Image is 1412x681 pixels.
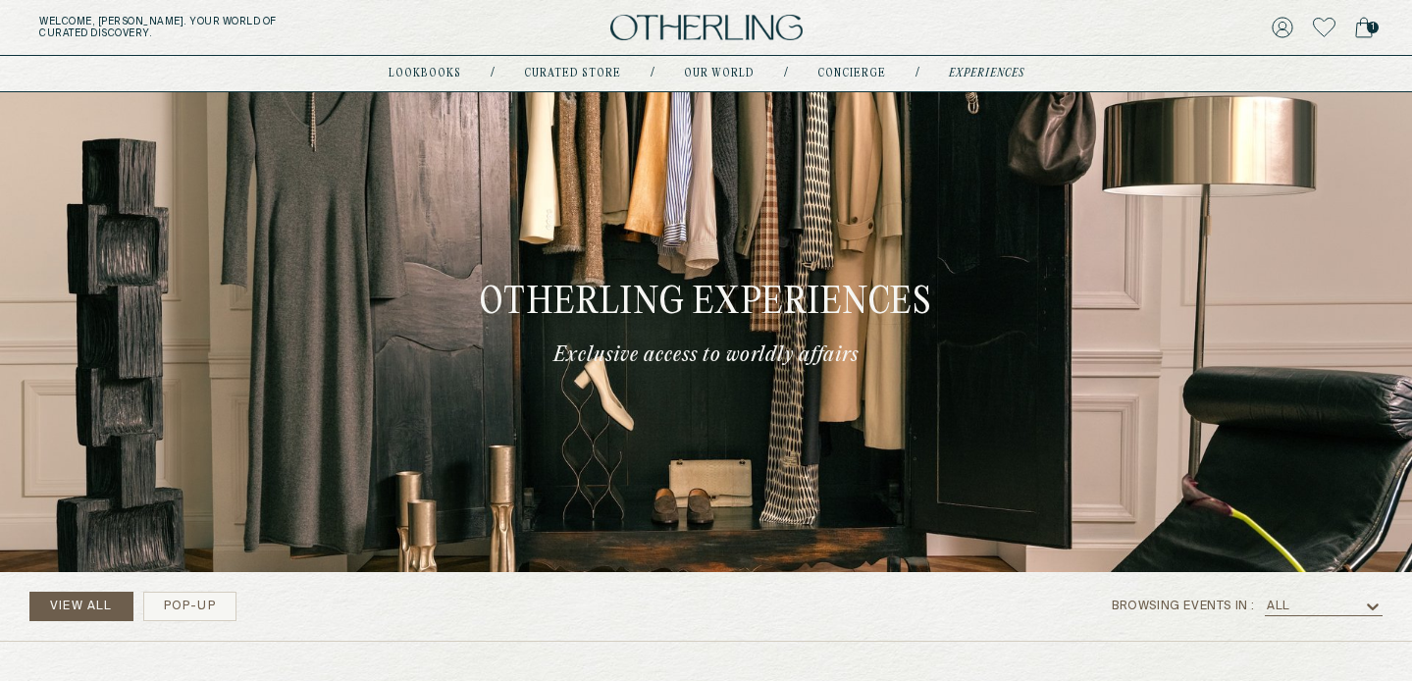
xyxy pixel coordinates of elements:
[949,69,1024,79] a: experiences
[39,16,440,39] h5: Welcome, [PERSON_NAME] . Your world of curated discovery.
[684,69,755,79] a: Our world
[784,66,788,81] div: /
[915,66,919,81] div: /
[553,341,859,369] p: Exclusive access to worldly affairs
[1267,600,1290,613] div: All
[491,66,495,81] div: /
[817,69,886,79] a: concierge
[143,592,236,621] button: pop-up
[610,15,803,41] img: logo
[651,66,654,81] div: /
[480,286,932,322] h1: otherling experiences
[389,69,461,79] a: lookbooks
[1367,22,1379,33] span: 1
[1355,14,1373,41] a: 1
[29,592,133,621] button: View All
[524,69,621,79] a: Curated store
[1112,600,1255,613] span: browsing events in :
